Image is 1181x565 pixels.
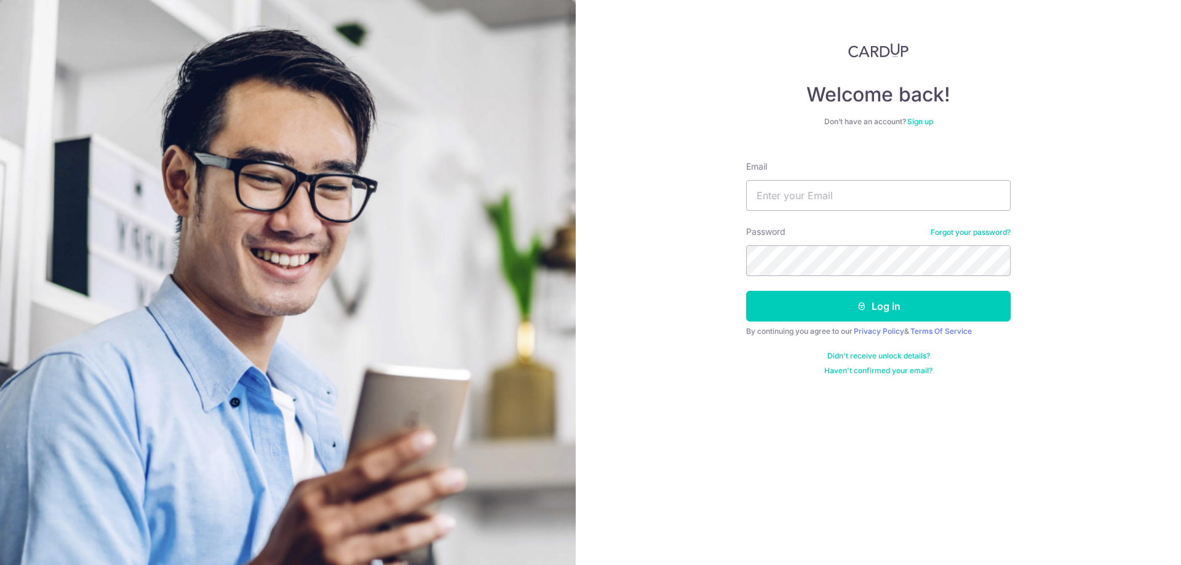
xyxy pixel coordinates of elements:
a: Privacy Policy [854,326,904,336]
h4: Welcome back! [746,82,1011,107]
div: Don’t have an account? [746,117,1011,127]
a: Haven't confirmed your email? [824,366,932,376]
img: CardUp Logo [848,43,909,58]
div: By continuing you agree to our & [746,326,1011,336]
a: Terms Of Service [910,326,972,336]
button: Log in [746,291,1011,322]
a: Forgot your password? [931,227,1011,237]
label: Email [746,160,767,173]
label: Password [746,226,785,238]
input: Enter your Email [746,180,1011,211]
a: Sign up [907,117,933,126]
a: Didn't receive unlock details? [827,351,930,361]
